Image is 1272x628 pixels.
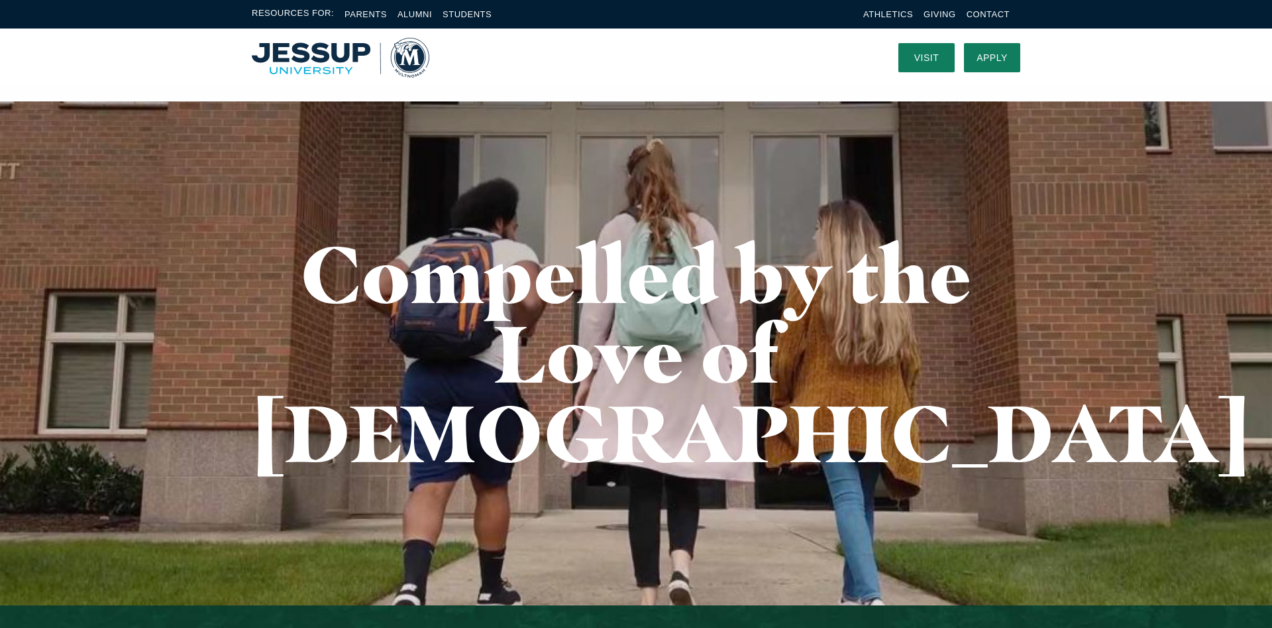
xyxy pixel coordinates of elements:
[924,9,956,19] a: Giving
[967,9,1010,19] a: Contact
[252,38,429,78] a: Home
[863,9,913,19] a: Athletics
[252,38,429,78] img: Multnomah University Logo
[252,7,334,22] span: Resources For:
[397,9,432,19] a: Alumni
[964,43,1020,72] a: Apply
[898,43,955,72] a: Visit
[344,9,387,19] a: Parents
[252,234,1020,473] h1: Compelled by the Love of [DEMOGRAPHIC_DATA]
[443,9,492,19] a: Students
